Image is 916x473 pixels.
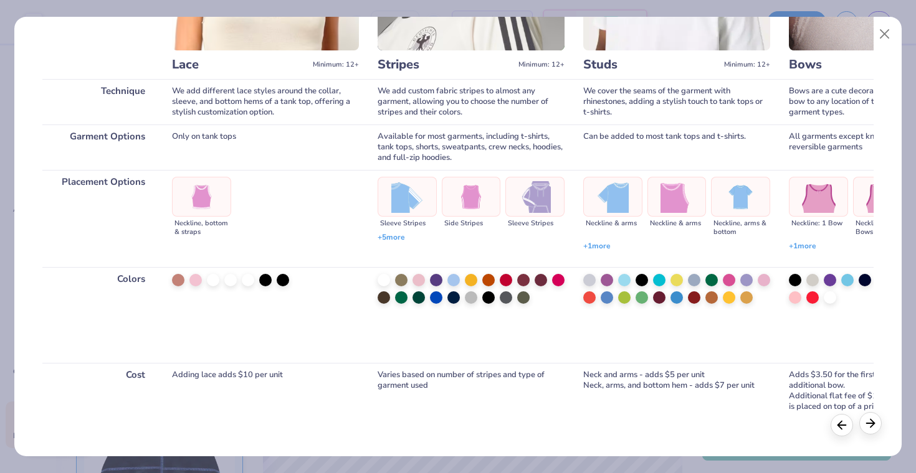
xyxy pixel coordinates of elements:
div: Adding lace adds $10 per unit [172,363,359,419]
span: Minimum: 12+ [313,60,359,69]
span: Minimum: 12+ [724,60,770,69]
div: Colors [42,267,158,363]
div: Placement Options [42,170,158,267]
div: Neckline, bottom & straps [172,219,231,236]
div: Neck and arms - adds $5 per unit Neck, arms, and bottom hem - adds $7 per unit [583,363,770,419]
img: Neckline: 3 Bows [861,181,904,213]
button: Close [873,22,897,46]
img: Neckline, arms & bottom [725,181,756,213]
img: Neckline & arms [597,181,629,213]
span: + 1 more [789,241,816,251]
span: + 5 more [378,232,405,243]
div: Sleeve Stripes [378,219,437,228]
div: We add custom fabric stripes to almost any garment, allowing you to choose the number of stripes ... [378,79,565,124]
img: Neckline & arms [661,181,692,213]
div: Can be added to most tank tops and t-shirts. [583,124,770,170]
div: Garment Options [42,124,158,170]
img: Neckline, bottom & straps [186,181,217,213]
img: Sleeve Stripes [391,181,423,213]
div: Varies based on number of stripes and type of garment used [378,363,565,419]
div: Only on tank tops [172,124,359,170]
h3: Studs [583,57,719,73]
div: Sleeve Stripes [505,219,565,228]
div: Available for most garments, including t-shirts, tank tops, shorts, sweatpants, crew necks, hoodi... [378,124,565,170]
img: Sleeve Stripes [519,181,551,213]
img: Neckline: 1 Bow [797,181,839,213]
div: Cost [42,363,158,419]
div: Neckline & arms [583,219,642,236]
div: We cover the seams of the garment with rhinestones, adding a stylish touch to tank tops or t-shirts. [583,79,770,124]
div: Neckline: 1 Bow [789,219,848,236]
h3: Lace [172,57,308,73]
div: We add different lace styles around the collar, sleeve, and bottom hems of a tank top, offering a... [172,79,359,124]
div: Side Stripes [442,219,501,228]
span: + 1 more [583,241,611,251]
div: Technique [42,79,158,124]
div: Neckline, arms & bottom [711,219,770,236]
h3: Stripes [378,57,513,73]
span: Minimum: 12+ [518,60,565,69]
img: Side Stripes [455,181,487,213]
div: Neckline: 3 Bows [853,219,912,236]
div: Neckline & arms [647,219,707,236]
